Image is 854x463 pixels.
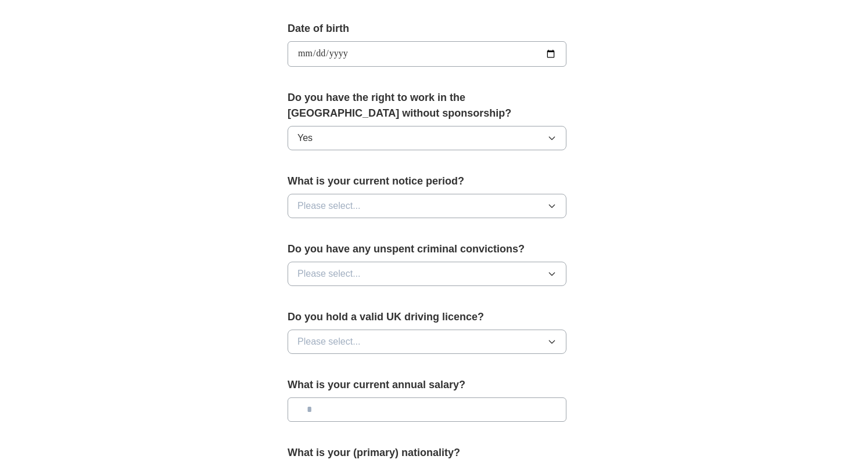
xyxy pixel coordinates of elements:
[297,335,361,349] span: Please select...
[288,262,566,286] button: Please select...
[288,445,566,461] label: What is your (primary) nationality?
[288,241,566,257] label: Do you have any unspent criminal convictions?
[288,330,566,354] button: Please select...
[297,131,313,145] span: Yes
[288,126,566,150] button: Yes
[288,21,566,37] label: Date of birth
[288,377,566,393] label: What is your current annual salary?
[297,199,361,213] span: Please select...
[288,173,566,189] label: What is your current notice period?
[288,309,566,325] label: Do you hold a valid UK driving licence?
[297,267,361,281] span: Please select...
[288,90,566,121] label: Do you have the right to work in the [GEOGRAPHIC_DATA] without sponsorship?
[288,194,566,218] button: Please select...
